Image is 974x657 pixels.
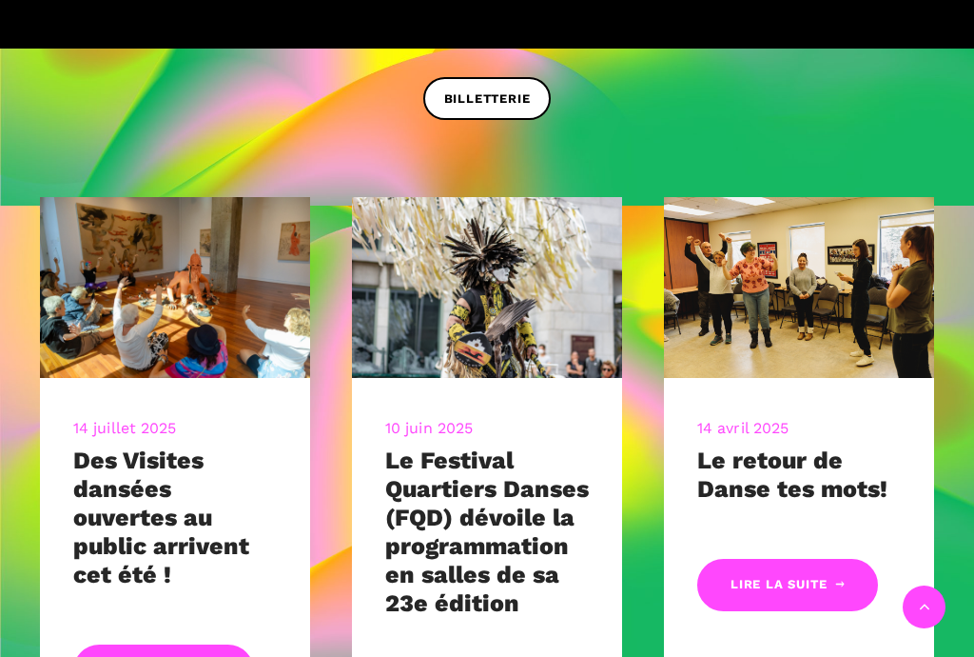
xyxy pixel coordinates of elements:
[385,419,473,437] a: 10 juin 2025
[697,419,789,437] a: 14 avril 2025
[697,447,887,503] a: Le retour de Danse tes mots!
[697,559,878,611] a: Lire la suite
[40,197,310,377] img: 20240905-9595
[352,197,622,377] img: R Barbara Diabo 11 crédit Romain Lorraine (30)
[73,419,177,437] a: 14 juillet 2025
[73,447,249,588] a: Des Visites dansées ouvertes au public arrivent cet été !
[444,90,531,109] span: BILLETTERIE
[423,77,552,120] a: BILLETTERIE
[385,447,589,617] a: Le Festival Quartiers Danses (FQD) dévoile la programmation en salles de sa 23e édition
[664,197,934,377] img: CARI, 8 mars 2023-209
